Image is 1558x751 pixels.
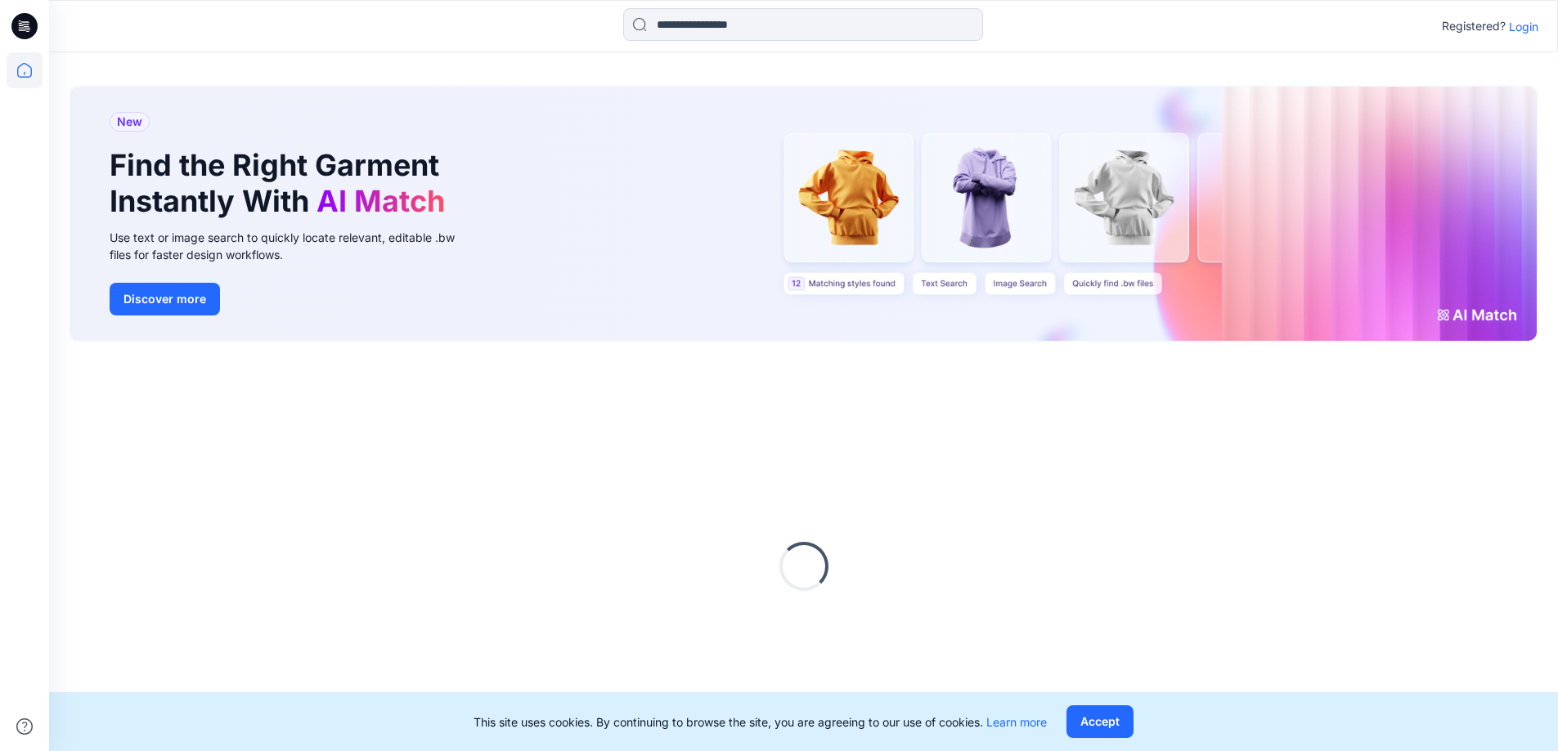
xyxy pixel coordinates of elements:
a: Learn more [986,715,1047,729]
span: AI Match [317,183,445,219]
p: Registered? [1442,16,1506,36]
p: Login [1509,18,1538,35]
div: Use text or image search to quickly locate relevant, editable .bw files for faster design workflows. [110,229,478,263]
span: New [117,112,142,132]
button: Accept [1066,705,1134,738]
button: Discover more [110,283,220,315]
p: This site uses cookies. By continuing to browse the site, you are agreeing to our use of cookies. [474,713,1047,731]
h1: Find the Right Garment Instantly With [110,148,453,218]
